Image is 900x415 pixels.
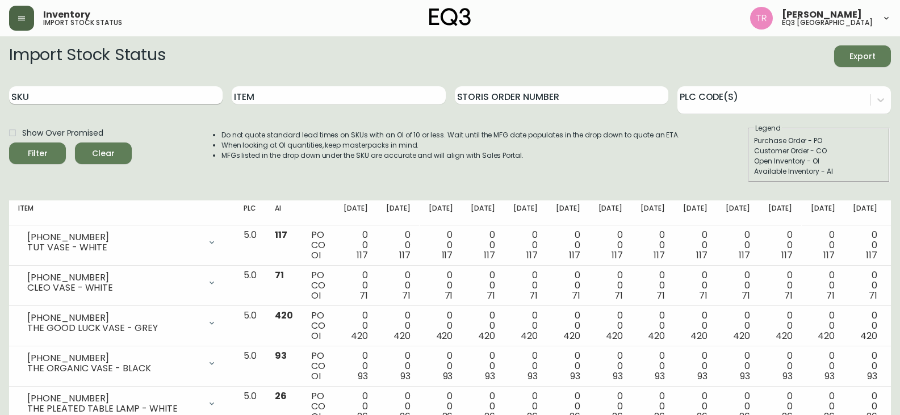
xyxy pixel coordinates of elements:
[311,370,321,383] span: OI
[9,142,66,164] button: Filter
[739,249,750,262] span: 117
[754,136,884,146] div: Purchase Order - PO
[9,45,165,67] h2: Import Stock Status
[690,329,708,342] span: 420
[27,393,200,404] div: [PHONE_NUMBER]
[768,311,793,341] div: 0 0
[442,249,453,262] span: 117
[726,311,750,341] div: 0 0
[9,200,235,225] th: Item
[726,230,750,261] div: 0 0
[235,200,266,225] th: PLC
[656,289,665,302] span: 71
[869,289,877,302] span: 71
[641,351,665,382] div: 0 0
[606,329,623,342] span: 420
[717,200,759,225] th: [DATE]
[513,230,538,261] div: 0 0
[311,289,321,302] span: OI
[834,45,891,67] button: Export
[75,142,132,164] button: Clear
[311,270,325,301] div: PO CO
[781,249,793,262] span: 117
[843,49,882,64] span: Export
[598,270,623,301] div: 0 0
[386,230,411,261] div: 0 0
[556,230,580,261] div: 0 0
[648,329,665,342] span: 420
[824,370,835,383] span: 93
[740,370,750,383] span: 93
[394,329,411,342] span: 420
[782,370,793,383] span: 93
[641,311,665,341] div: 0 0
[275,269,284,282] span: 71
[526,249,538,262] span: 117
[699,289,708,302] span: 71
[275,309,293,322] span: 420
[386,270,411,301] div: 0 0
[84,146,123,161] span: Clear
[221,150,680,161] li: MFGs listed in the drop down under the SKU are accurate and will align with Sales Portal.
[528,370,538,383] span: 93
[742,289,750,302] span: 71
[420,200,462,225] th: [DATE]
[311,230,325,261] div: PO CO
[726,270,750,301] div: 0 0
[18,230,225,255] div: [PHONE_NUMBER]TUT VASE - WHITE
[811,351,835,382] div: 0 0
[598,351,623,382] div: 0 0
[726,351,750,382] div: 0 0
[674,200,717,225] th: [DATE]
[27,353,200,363] div: [PHONE_NUMBER]
[598,311,623,341] div: 0 0
[655,370,665,383] span: 93
[266,200,302,225] th: AI
[402,289,411,302] span: 71
[614,289,623,302] span: 71
[782,19,873,26] h5: eq3 [GEOGRAPHIC_DATA]
[18,270,225,295] div: [PHONE_NUMBER]CLEO VASE - WHITE
[641,270,665,301] div: 0 0
[754,156,884,166] div: Open Inventory - OI
[613,370,623,383] span: 93
[570,370,580,383] span: 93
[484,249,495,262] span: 117
[275,228,287,241] span: 117
[853,270,877,301] div: 0 0
[683,270,708,301] div: 0 0
[866,249,877,262] span: 117
[569,249,580,262] span: 117
[334,200,377,225] th: [DATE]
[487,289,495,302] span: 71
[683,351,708,382] div: 0 0
[654,249,665,262] span: 117
[782,10,862,19] span: [PERSON_NAME]
[429,311,453,341] div: 0 0
[377,200,420,225] th: [DATE]
[529,289,538,302] span: 71
[27,313,200,323] div: [PHONE_NUMBER]
[754,123,782,133] legend: Legend
[386,351,411,382] div: 0 0
[844,200,886,225] th: [DATE]
[27,363,200,374] div: THE ORGANIC VASE - BLACK
[221,130,680,140] li: Do not quote standard lead times on SKUs with an OI of 10 or less. Wait until the MFG date popula...
[631,200,674,225] th: [DATE]
[513,270,538,301] div: 0 0
[43,19,122,26] h5: import stock status
[43,10,90,19] span: Inventory
[612,249,623,262] span: 117
[853,230,877,261] div: 0 0
[27,242,200,253] div: TUT VASE - WHITE
[429,230,453,261] div: 0 0
[818,329,835,342] span: 420
[733,329,750,342] span: 420
[556,311,580,341] div: 0 0
[768,351,793,382] div: 0 0
[697,370,708,383] span: 93
[504,200,547,225] th: [DATE]
[759,200,802,225] th: [DATE]
[471,230,495,261] div: 0 0
[311,329,321,342] span: OI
